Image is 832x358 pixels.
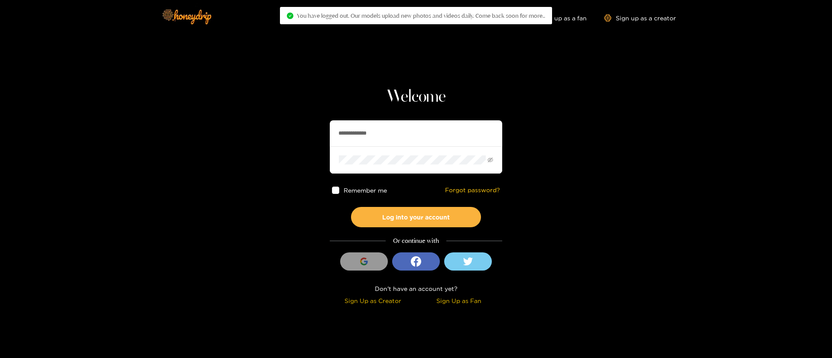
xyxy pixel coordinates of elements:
span: check-circle [287,13,293,19]
a: Forgot password? [445,187,500,194]
span: You have logged out. Our models upload new photos and videos daily. Come back soon for more.. [297,12,545,19]
div: Don't have an account yet? [330,284,502,293]
span: Remember me [344,187,387,194]
button: Log into your account [351,207,481,227]
div: Sign Up as Creator [332,296,414,306]
a: Sign up as a fan [527,14,587,22]
span: eye-invisible [487,157,493,163]
h1: Welcome [330,87,502,107]
div: Or continue with [330,236,502,246]
div: Sign Up as Fan [418,296,500,306]
a: Sign up as a creator [604,14,676,22]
